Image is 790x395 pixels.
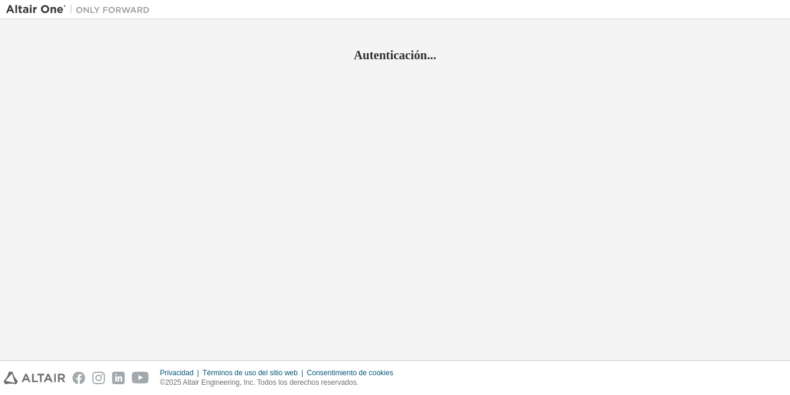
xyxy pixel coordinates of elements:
img: Altair Uno [6,4,156,16]
p: © [160,378,400,388]
img: youtube.svg [132,372,149,384]
img: linkedin.svg [112,372,125,384]
div: Términos de uso del sitio web [203,368,307,378]
h2: Autenticación... [6,47,784,63]
img: instagram.svg [92,372,105,384]
img: altair_logo.svg [4,372,65,384]
font: 2025 Altair Engineering, Inc. Todos los derechos reservados. [165,378,359,387]
div: Consentimiento de cookies [307,368,400,378]
img: facebook.svg [73,372,85,384]
div: Privacidad [160,368,203,378]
